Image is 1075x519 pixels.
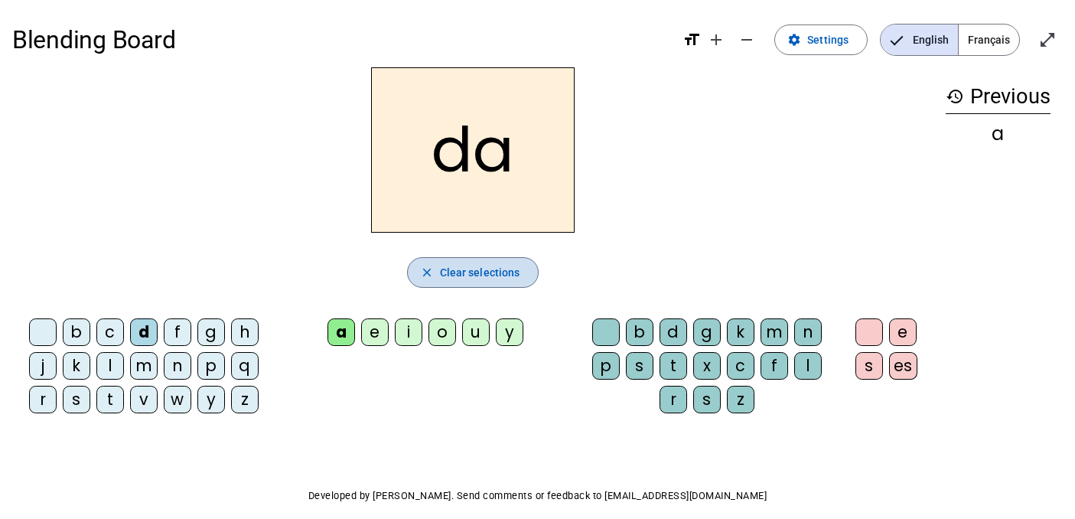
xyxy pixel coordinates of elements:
[880,24,1020,56] mat-button-toggle-group: Language selection
[959,24,1019,55] span: Français
[707,31,725,49] mat-icon: add
[197,352,225,380] div: p
[496,318,523,346] div: y
[794,318,822,346] div: n
[96,386,124,413] div: t
[693,352,721,380] div: x
[420,266,434,279] mat-icon: close
[855,352,883,380] div: s
[407,257,539,288] button: Clear selections
[682,31,701,49] mat-icon: format_size
[231,386,259,413] div: z
[395,318,422,346] div: i
[63,352,90,380] div: k
[946,80,1051,114] h3: Previous
[327,318,355,346] div: a
[371,67,575,233] h2: da
[361,318,389,346] div: e
[660,386,687,413] div: r
[63,318,90,346] div: b
[660,352,687,380] div: t
[701,24,731,55] button: Increase font size
[761,318,788,346] div: m
[440,263,520,282] span: Clear selections
[428,318,456,346] div: o
[727,386,754,413] div: z
[164,318,191,346] div: f
[29,352,57,380] div: j
[881,24,958,55] span: English
[96,352,124,380] div: l
[1032,24,1063,55] button: Enter full screen
[946,125,1051,143] div: a
[787,33,801,47] mat-icon: settings
[29,386,57,413] div: r
[693,386,721,413] div: s
[12,15,670,64] h1: Blending Board
[63,386,90,413] div: s
[164,386,191,413] div: w
[761,352,788,380] div: f
[626,318,653,346] div: b
[12,487,1063,505] p: Developed by [PERSON_NAME]. Send comments or feedback to [EMAIL_ADDRESS][DOMAIN_NAME]
[592,352,620,380] div: p
[164,352,191,380] div: n
[774,24,868,55] button: Settings
[727,352,754,380] div: c
[462,318,490,346] div: u
[727,318,754,346] div: k
[693,318,721,346] div: g
[946,87,964,106] mat-icon: history
[731,24,762,55] button: Decrease font size
[197,386,225,413] div: y
[889,352,917,380] div: es
[794,352,822,380] div: l
[96,318,124,346] div: c
[626,352,653,380] div: s
[130,386,158,413] div: v
[738,31,756,49] mat-icon: remove
[231,352,259,380] div: q
[231,318,259,346] div: h
[807,31,849,49] span: Settings
[660,318,687,346] div: d
[130,352,158,380] div: m
[889,318,917,346] div: e
[130,318,158,346] div: d
[1038,31,1057,49] mat-icon: open_in_full
[197,318,225,346] div: g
